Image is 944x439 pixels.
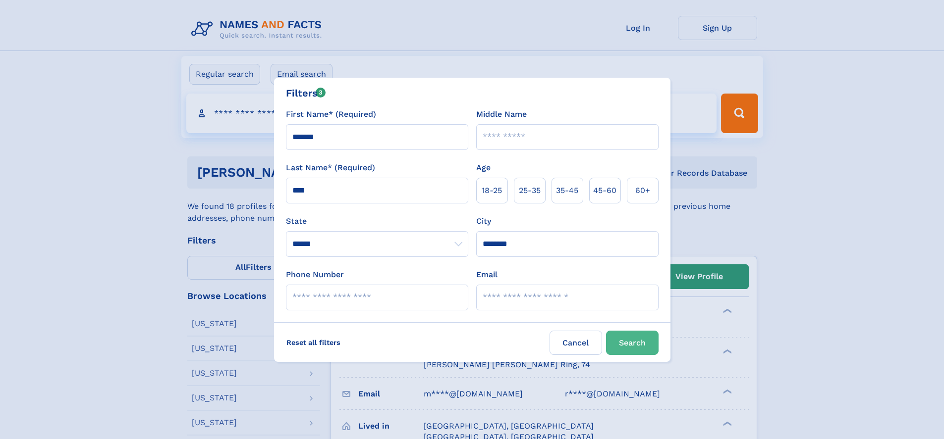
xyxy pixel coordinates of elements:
label: City [476,215,491,227]
span: 18‑25 [482,185,502,196]
label: Last Name* (Required) [286,162,375,174]
span: 45‑60 [593,185,616,196]
div: Filters [286,86,326,100]
span: 25‑35 [519,185,541,196]
button: Search [606,331,659,355]
label: First Name* (Required) [286,108,376,120]
span: 35‑45 [556,185,578,196]
label: Email [476,269,498,281]
label: Middle Name [476,108,527,120]
span: 60+ [635,185,650,196]
label: Reset all filters [280,331,347,354]
label: Cancel [550,331,602,355]
label: Age [476,162,491,174]
label: State [286,215,468,227]
label: Phone Number [286,269,344,281]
